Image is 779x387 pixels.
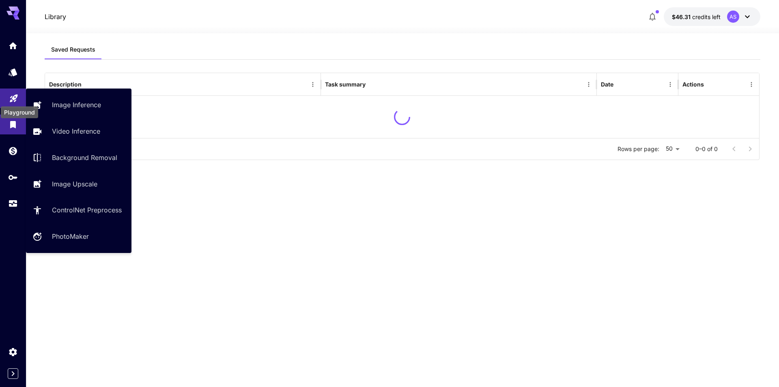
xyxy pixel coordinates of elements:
[307,79,318,90] button: Menu
[26,121,131,141] a: Video Inference
[26,95,131,115] a: Image Inference
[49,81,82,88] div: Description
[26,174,131,194] a: Image Upscale
[52,205,122,215] p: ControlNet Preprocess
[601,81,613,88] div: Date
[727,11,739,23] div: AS
[8,368,18,379] button: Expand sidebar
[26,200,131,220] a: ControlNet Preprocess
[82,79,94,90] button: Sort
[664,7,760,26] button: $46.31493
[52,126,100,136] p: Video Inference
[45,12,66,22] p: Library
[8,117,18,127] div: Library
[26,148,131,168] a: Background Removal
[52,153,117,162] p: Background Removal
[8,41,18,51] div: Home
[618,145,659,153] p: Rows per page:
[614,79,626,90] button: Sort
[692,13,721,20] span: credits left
[746,79,757,90] button: Menu
[672,13,721,21] div: $46.31493
[8,199,18,209] div: Usage
[8,172,18,182] div: API Keys
[52,179,97,189] p: Image Upscale
[26,227,131,246] a: PhotoMaker
[45,12,66,22] nav: breadcrumb
[583,79,594,90] button: Menu
[8,67,18,77] div: Models
[325,81,366,88] div: Task summary
[695,145,718,153] p: 0–0 of 0
[1,106,38,118] div: Playground
[8,143,18,154] div: Wallet
[51,46,95,53] span: Saved Requests
[9,91,19,101] div: Playground
[665,79,676,90] button: Menu
[8,347,18,357] div: Settings
[52,231,89,241] p: PhotoMaker
[366,79,378,90] button: Sort
[663,143,682,155] div: 50
[682,81,704,88] div: Actions
[52,100,101,110] p: Image Inference
[672,13,692,20] span: $46.31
